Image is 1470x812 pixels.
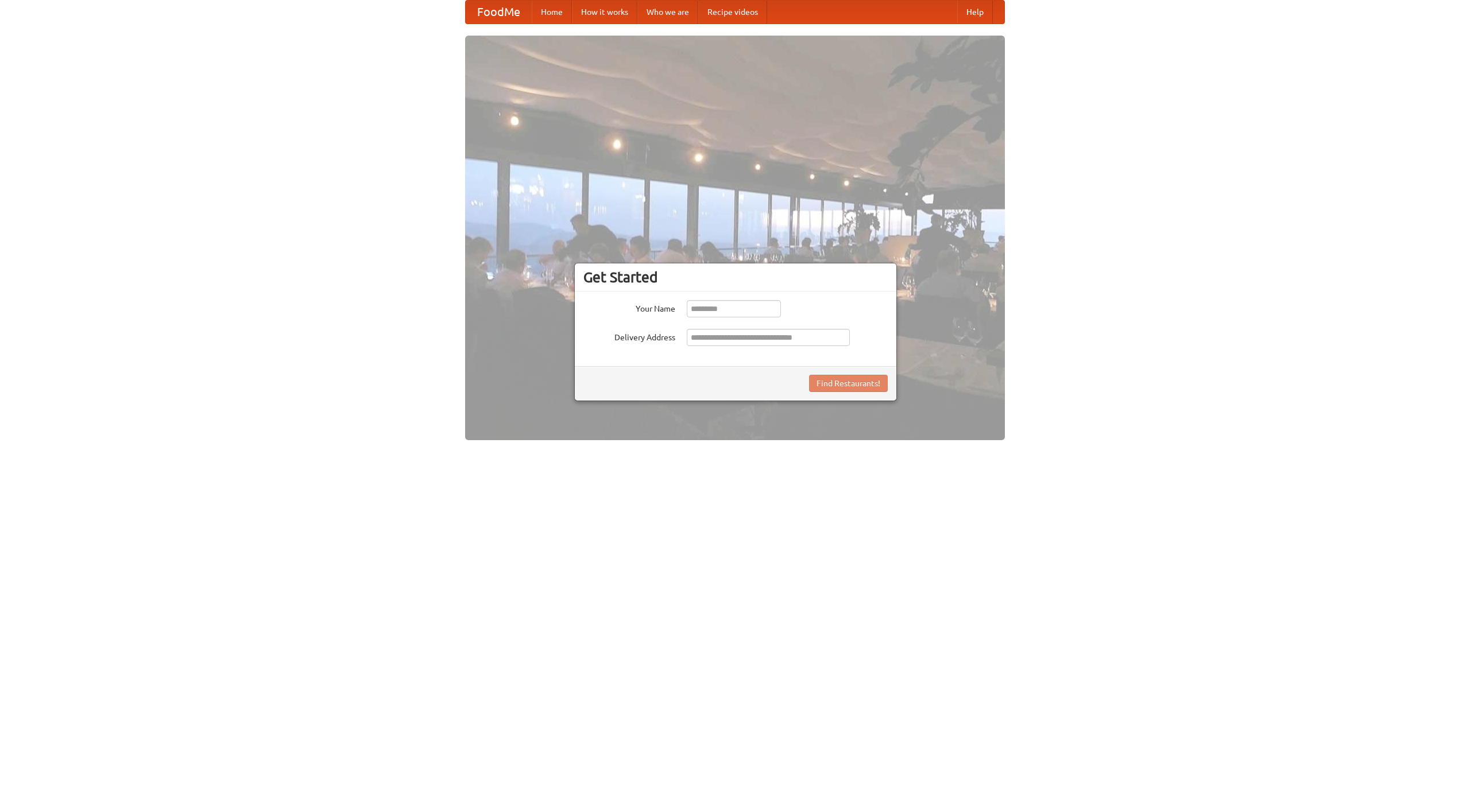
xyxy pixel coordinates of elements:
button: Find Restaurants! [809,375,888,392]
a: Recipe videos [698,1,767,24]
h3: Get Started [583,269,888,286]
a: Who we are [637,1,698,24]
label: Your Name [583,300,675,314]
a: FoodMe [466,1,532,24]
a: How it works [572,1,637,24]
a: Home [532,1,572,24]
a: Help [957,1,993,24]
label: Delivery Address [583,329,675,343]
